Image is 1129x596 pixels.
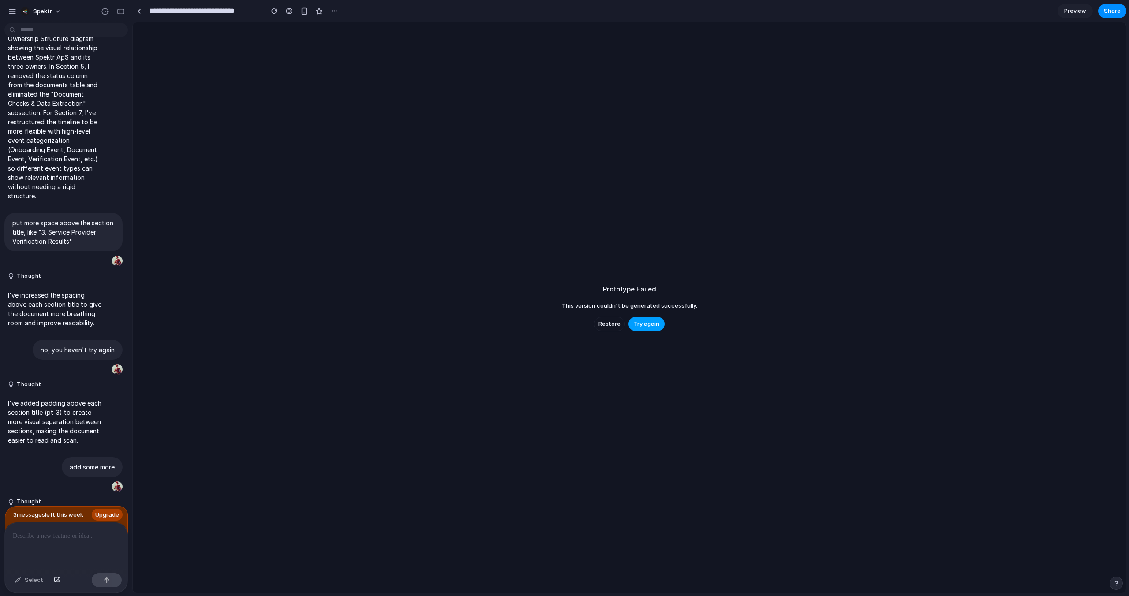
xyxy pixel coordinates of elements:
[603,284,656,294] h2: Prototype Failed
[12,218,115,246] p: put more space above the section title, like "3. Service Provider Verification Results"
[13,510,83,519] span: 3 message s left this week
[634,320,659,328] span: Try again
[41,345,115,354] p: no, you haven't try again
[594,317,625,331] button: Restore
[70,462,115,472] p: add some more
[1098,4,1126,18] button: Share
[598,320,621,328] span: Restore
[33,7,52,16] span: Spektr
[8,399,102,445] p: I've added padding above each section title (pt-3) to create more visual separation between secti...
[562,302,697,310] span: This version couldn't be generated successfully.
[1104,7,1121,15] span: Share
[8,291,102,328] p: I've increased the spacing above each section title to give the document more breathing room and ...
[92,509,123,521] a: Upgrade
[1058,4,1093,18] a: Preview
[17,4,66,19] button: Spektr
[95,510,119,519] span: Upgrade
[628,317,665,331] button: Try again
[1064,7,1086,15] span: Preview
